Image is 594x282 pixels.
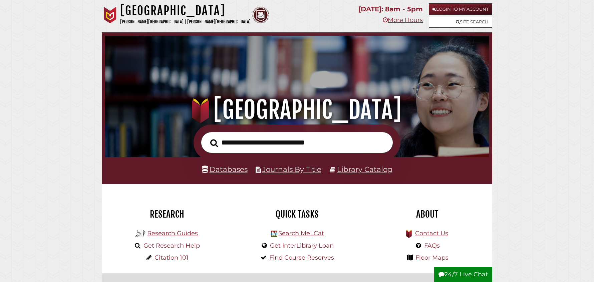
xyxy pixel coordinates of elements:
[107,209,227,220] h2: Research
[155,254,189,261] a: Citation 101
[202,165,248,174] a: Databases
[210,139,218,147] i: Search
[147,230,198,237] a: Research Guides
[120,18,251,26] p: [PERSON_NAME][GEOGRAPHIC_DATA] | [PERSON_NAME][GEOGRAPHIC_DATA]
[424,242,440,249] a: FAQs
[358,3,423,15] p: [DATE]: 8am - 5pm
[207,137,221,149] button: Search
[337,165,392,174] a: Library Catalog
[135,229,145,239] img: Hekman Library Logo
[114,95,480,124] h1: [GEOGRAPHIC_DATA]
[278,230,324,237] a: Search MeLCat
[383,16,423,24] a: More Hours
[269,254,334,261] a: Find Course Reserves
[429,3,492,15] a: Login to My Account
[415,230,448,237] a: Contact Us
[120,3,251,18] h1: [GEOGRAPHIC_DATA]
[102,7,118,23] img: Calvin University
[415,254,449,261] a: Floor Maps
[262,165,321,174] a: Journals By Title
[429,16,492,28] a: Site Search
[367,209,487,220] h2: About
[143,242,200,249] a: Get Research Help
[252,7,269,23] img: Calvin Theological Seminary
[237,209,357,220] h2: Quick Tasks
[271,231,277,237] img: Hekman Library Logo
[270,242,334,249] a: Get InterLibrary Loan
